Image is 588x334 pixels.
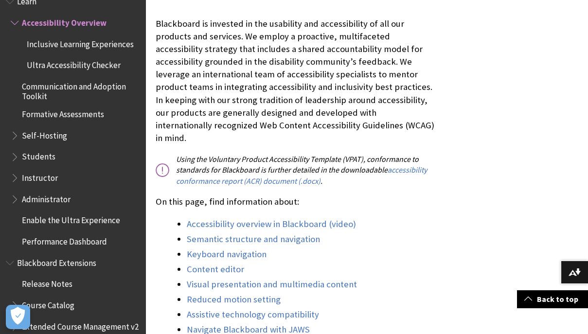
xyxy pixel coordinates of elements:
span: Self-Hosting [22,127,67,141]
span: Release Notes [22,276,72,289]
span: Accessibility Overview [22,15,107,28]
a: Reduced motion setting [187,294,281,305]
span: Course Catalog [22,297,74,310]
a: Back to top [517,290,588,308]
a: Keyboard navigation [187,248,267,260]
span: Ultra Accessibility Checker [27,57,121,70]
p: On this page, find information about: [156,195,434,208]
span: Blackboard Extensions [17,255,96,268]
span: Formative Assessments [22,106,104,119]
span: Instructor [22,170,58,183]
p: Blackboard is invested in the usability and accessibility of all our products and services. We em... [156,18,434,145]
a: Assistive technology compatibility [187,309,319,320]
span: Inclusive Learning Experiences [27,36,134,49]
a: Semantic structure and navigation [187,233,320,245]
a: Content editor [187,264,244,275]
span: Administrator [22,191,71,204]
span: Communication and Adoption Toolkit [22,78,139,101]
span: Enable the Ultra Experience [22,212,120,226]
a: accessibility conformance report (ACR) document (.docx) [176,165,427,186]
p: Using the Voluntary Product Accessibility Template (VPAT), conformance to standards for Blackboar... [156,154,434,186]
span: Students [22,149,55,162]
span: Extended Course Management v2 [22,318,139,332]
a: Accessibility overview in Blackboard (video) [187,218,356,230]
button: Open Preferences [6,305,30,329]
span: Performance Dashboard [22,233,107,246]
a: Visual presentation and multimedia content [187,279,357,290]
